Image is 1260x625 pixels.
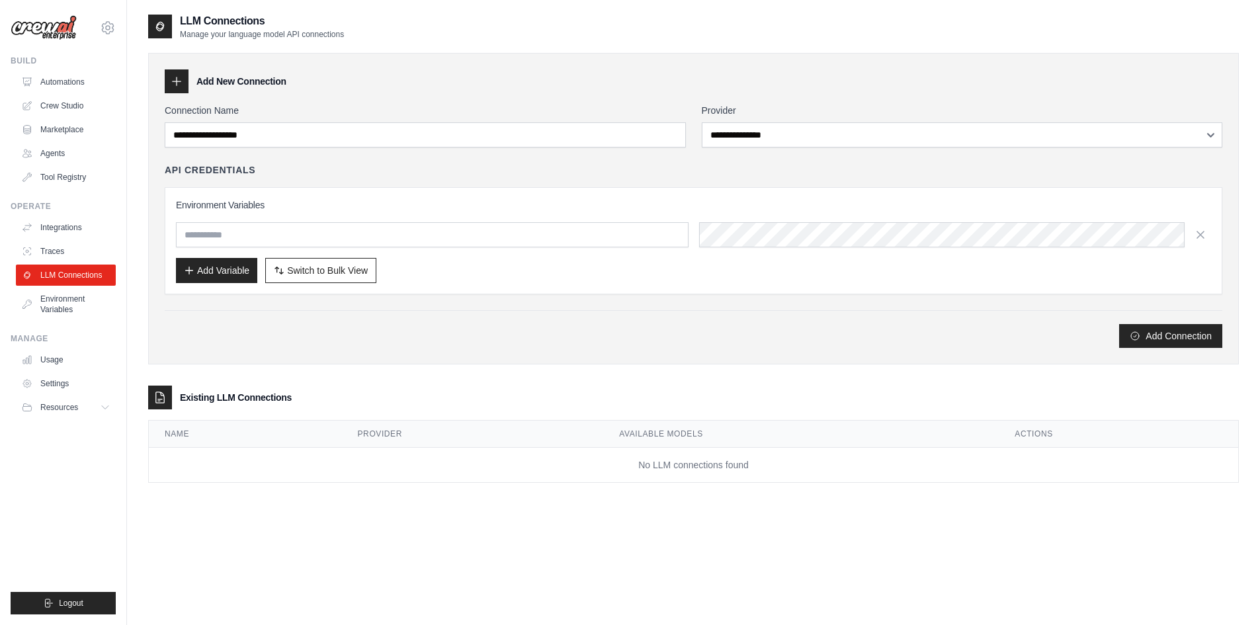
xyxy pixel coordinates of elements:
a: LLM Connections [16,265,116,286]
th: Provider [342,421,604,448]
button: Add Variable [176,258,257,283]
th: Name [149,421,342,448]
span: Resources [40,402,78,413]
h3: Existing LLM Connections [180,391,292,404]
h2: LLM Connections [180,13,344,29]
h3: Environment Variables [176,198,1211,212]
td: No LLM connections found [149,448,1238,483]
a: Integrations [16,217,116,238]
h3: Add New Connection [196,75,286,88]
label: Provider [702,104,1223,117]
button: Resources [16,397,116,418]
span: Switch to Bulk View [287,264,368,277]
button: Add Connection [1119,324,1222,348]
h4: API Credentials [165,163,255,177]
a: Automations [16,71,116,93]
a: Settings [16,373,116,394]
span: Logout [59,598,83,608]
div: Manage [11,333,116,344]
button: Switch to Bulk View [265,258,376,283]
a: Usage [16,349,116,370]
p: Manage your language model API connections [180,29,344,40]
a: Marketplace [16,119,116,140]
th: Actions [999,421,1238,448]
button: Logout [11,592,116,614]
div: Operate [11,201,116,212]
a: Traces [16,241,116,262]
a: Environment Variables [16,288,116,320]
label: Connection Name [165,104,686,117]
a: Tool Registry [16,167,116,188]
img: Logo [11,15,77,40]
a: Agents [16,143,116,164]
th: Available Models [603,421,999,448]
div: Build [11,56,116,66]
a: Crew Studio [16,95,116,116]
